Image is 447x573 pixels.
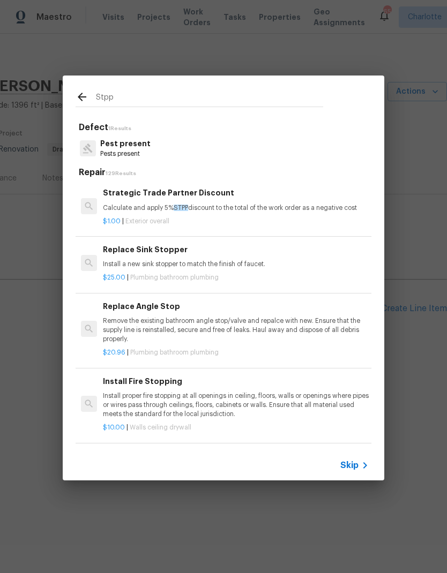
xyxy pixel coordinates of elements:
span: Exterior overall [125,218,169,224]
p: Install proper fire stopping at all openings in ceiling, floors, walls or openings where pipes or... [103,391,369,419]
span: Plumbing bathroom plumbing [130,349,219,356]
p: Calculate and apply 5% discount to the total of the work order as a negative cost [103,203,369,213]
span: STPP [174,205,188,211]
h5: Defect [79,122,371,133]
span: Skip [340,460,359,471]
span: Walls ceiling drywall [130,424,191,431]
span: 129 Results [106,171,136,176]
span: $10.00 [103,424,125,431]
span: $25.00 [103,274,125,281]
h5: Repair [79,167,371,178]
p: | [103,217,369,226]
h6: Replace Sink Stopper [103,244,369,255]
span: 1 Results [108,126,131,131]
p: Pest present [100,138,151,149]
span: $1.00 [103,218,121,224]
h6: Replace Angle Stop [103,300,369,312]
p: Install a new sink stopper to match the finish of faucet. [103,260,369,269]
p: | [103,273,369,282]
p: | [103,423,369,432]
h6: Install Fire Stopping [103,375,369,387]
p: Remove the existing bathroom angle stop/valve and repalce with new. Ensure that the supply line i... [103,316,369,344]
input: Search issues or repairs [96,91,323,107]
h6: Strategic Trade Partner Discount [103,187,369,199]
span: Plumbing bathroom plumbing [130,274,219,281]
p: | [103,348,369,357]
span: $20.96 [103,349,125,356]
p: Pests present [100,149,151,159]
